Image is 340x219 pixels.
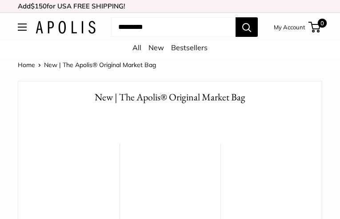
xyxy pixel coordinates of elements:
span: New | The Apolis® Original Market Bag [44,61,156,69]
a: New [148,43,164,52]
span: 0 [318,19,327,28]
a: Home [18,61,35,69]
span: $150 [31,2,47,10]
img: Apolis [36,21,96,34]
a: 0 [309,22,320,32]
a: My Account [274,22,305,32]
button: Open menu [18,24,27,31]
button: Search [236,17,258,37]
a: Bestsellers [171,43,208,52]
nav: Breadcrumb [18,59,156,71]
input: Search... [111,17,236,37]
h1: New | The Apolis® Original Market Bag [32,90,308,104]
a: All [132,43,141,52]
